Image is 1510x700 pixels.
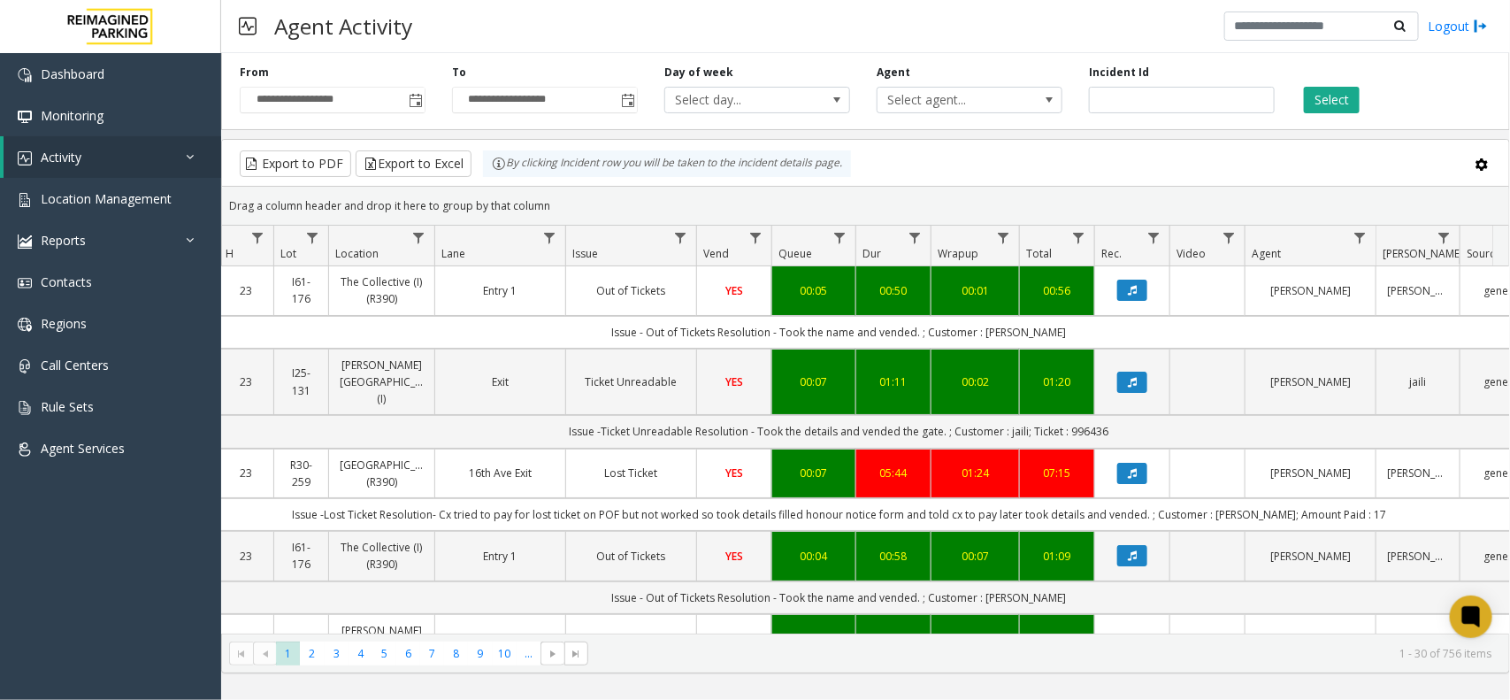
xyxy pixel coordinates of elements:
a: Queue Filter Menu [828,226,852,250]
span: [PERSON_NAME] [1383,246,1463,261]
a: 00:56 [1031,282,1084,299]
span: Lane [441,246,465,261]
h3: Agent Activity [265,4,421,48]
a: [PERSON_NAME] [1387,465,1449,481]
div: 00:07 [783,465,845,481]
label: Agent [877,65,910,81]
span: Go to the next page [546,647,560,661]
span: YES [725,549,743,564]
span: Page 1 [276,642,300,665]
span: Wrapup [938,246,978,261]
img: 'icon' [18,442,32,457]
img: 'icon' [18,318,32,332]
a: 00:07 [942,548,1008,565]
a: The Collective (I) (R390) [340,273,424,307]
span: Page 3 [325,642,349,665]
span: Queue [778,246,812,261]
img: 'icon' [18,193,32,207]
a: Issue Filter Menu [669,226,693,250]
a: 01:20 [1031,373,1084,390]
a: [PERSON_NAME] [1387,282,1449,299]
kendo-pager-info: 1 - 30 of 756 items [599,646,1491,661]
a: Vend Filter Menu [744,226,768,250]
label: From [240,65,269,81]
span: YES [725,374,743,389]
label: Incident Id [1089,65,1149,81]
a: 00:50 [867,282,920,299]
a: Dur Filter Menu [903,226,927,250]
a: 00:02 [942,373,1008,390]
a: 00:05 [783,282,845,299]
span: Total [1026,246,1052,261]
span: Location [335,246,379,261]
a: I61-176 [285,273,318,307]
button: Select [1304,87,1360,113]
a: YES [708,282,761,299]
a: [PERSON_NAME] [1256,282,1365,299]
a: [PERSON_NAME][GEOGRAPHIC_DATA] (I) [340,357,424,408]
a: Entry 1 [446,282,555,299]
a: Location Filter Menu [407,226,431,250]
a: 00:07 [783,373,845,390]
a: 23 [230,373,263,390]
a: I25-131 [285,365,318,398]
a: 01:09 [1031,548,1084,565]
span: Reports [41,232,86,249]
div: Drag a column header and drop it here to group by that column [222,190,1509,221]
a: [PERSON_NAME] [1256,373,1365,390]
span: Dur [862,246,881,261]
a: 23 [230,548,263,565]
a: 07:15 [1031,465,1084,481]
a: jaili [1387,373,1449,390]
span: Toggle popup [617,88,637,112]
img: infoIcon.svg [492,157,506,171]
span: Go to the last page [570,647,584,661]
a: Video Filter Menu [1217,226,1241,250]
span: Select day... [665,88,812,112]
span: Contacts [41,273,92,290]
a: 00:01 [942,282,1008,299]
a: Activity [4,136,221,178]
a: [PERSON_NAME] [1387,548,1449,565]
a: 16th Ave Exit [446,465,555,481]
button: Export to PDF [240,150,351,177]
span: Page 10 [493,642,517,665]
a: YES [708,548,761,565]
span: Page 11 [517,642,540,665]
a: Logout [1428,17,1488,35]
span: H [226,246,234,261]
img: pageIcon [239,4,257,48]
label: Day of week [664,65,733,81]
span: Page 2 [300,642,324,665]
a: The Collective (I) (R390) [340,539,424,573]
span: Go to the next page [540,642,564,666]
span: Issue [572,246,598,261]
a: 05:44 [867,465,920,481]
span: Page 4 [349,642,372,665]
img: 'icon' [18,110,32,124]
a: Ticket Unreadable [577,373,686,390]
a: Lost Ticket [577,465,686,481]
a: R30-259 [285,457,318,490]
a: Entry 1 [446,548,555,565]
span: Source [1467,246,1501,261]
span: Monitoring [41,107,103,124]
a: I25-131 [285,630,318,664]
a: Lot Filter Menu [301,226,325,250]
a: Parker Filter Menu [1432,226,1456,250]
a: YES [708,373,761,390]
span: Toggle popup [405,88,425,112]
span: Select agent... [878,88,1024,112]
span: YES [725,283,743,298]
a: 00:04 [783,548,845,565]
